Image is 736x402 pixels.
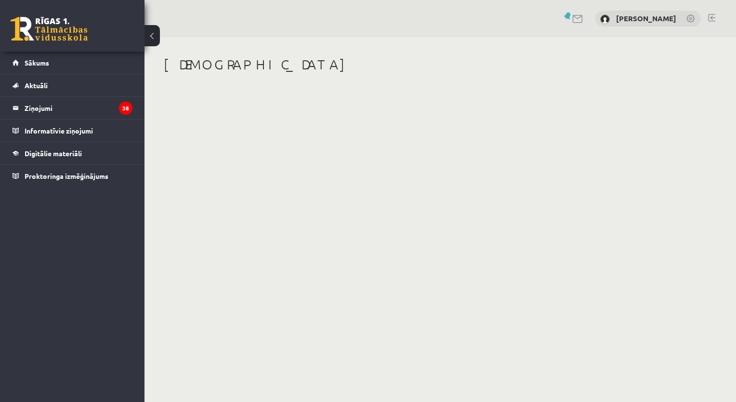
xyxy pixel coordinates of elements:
[25,97,132,119] legend: Ziņojumi
[13,52,132,74] a: Sākums
[164,56,717,73] h1: [DEMOGRAPHIC_DATA]
[13,74,132,96] a: Aktuāli
[13,165,132,187] a: Proktoringa izmēģinājums
[13,142,132,164] a: Digitālie materiāli
[13,120,132,142] a: Informatīvie ziņojumi
[616,13,676,23] a: [PERSON_NAME]
[25,172,108,180] span: Proktoringa izmēģinājums
[25,120,132,142] legend: Informatīvie ziņojumi
[25,149,82,158] span: Digitālie materiāli
[600,14,610,24] img: Kristīna Surna
[11,17,88,41] a: Rīgas 1. Tālmācības vidusskola
[25,81,48,90] span: Aktuāli
[13,97,132,119] a: Ziņojumi38
[25,58,49,67] span: Sākums
[119,102,132,115] i: 38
